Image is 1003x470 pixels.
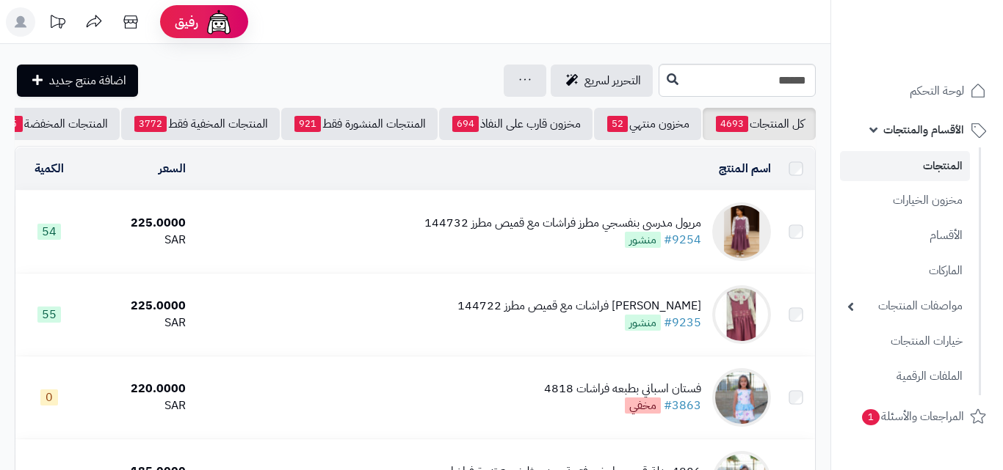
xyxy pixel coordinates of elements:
a: مخزون الخيارات [840,185,970,216]
a: الماركات [840,255,970,287]
img: فستان اسباني بطبعه فراشات 4818 [712,368,771,427]
span: 52 [607,116,628,132]
span: 3772 [134,116,167,132]
a: #9254 [664,231,701,249]
span: الأقسام والمنتجات [883,120,964,140]
a: كل المنتجات4693 [703,108,816,140]
div: 220.0000 [88,381,186,397]
span: اضافة منتج جديد [49,72,126,89]
span: رفيق [175,13,198,31]
a: اضافة منتج جديد [17,65,138,97]
span: 4693 [716,116,748,132]
span: 921 [294,116,321,132]
a: #3863 [664,397,701,414]
a: تحديثات المنصة [39,7,76,40]
a: الأقسام [840,220,970,251]
a: مواصفات المنتجات [840,290,970,322]
a: الملفات الرقمية [840,361,970,392]
a: السعر [159,160,186,177]
a: #9235 [664,314,701,331]
span: المراجعات والأسئلة [861,406,964,427]
img: مريول مدرسي بنفسجي مطرز فراشات مع قميص مطرز 144732 [712,202,771,261]
a: خيارات المنتجات [840,326,970,357]
div: فستان اسباني بطبعه فراشات 4818 [544,381,701,397]
span: 0 [40,389,58,405]
a: لوحة التحكم [840,73,994,109]
img: ai-face.png [204,7,233,37]
div: SAR [88,397,186,414]
span: لوحة التحكم [910,81,964,101]
span: مخفي [625,397,661,414]
a: المراجعات والأسئلة1 [840,399,994,434]
a: التحرير لسريع [551,65,653,97]
a: اسم المنتج [719,160,771,177]
a: المنتجات المخفية فقط3772 [121,108,280,140]
a: مخزون قارب على النفاذ694 [439,108,593,140]
div: [PERSON_NAME] فراشات مع قميص مطرز 144722 [457,298,701,315]
div: SAR [88,315,186,331]
a: مخزون منتهي52 [594,108,701,140]
span: التحرير لسريع [584,72,641,89]
div: مريول مدرسي بنفسجي مطرز فراشات مع قميص مطرز 144732 [424,215,701,232]
img: مريول مدرسي وردي مطرز فراشات مع قميص مطرز 144722 [712,285,771,344]
span: 55 [37,306,61,323]
span: منشور [625,232,661,248]
div: 225.0000 [88,215,186,232]
span: 1 [861,409,880,427]
span: 54 [37,224,61,240]
div: 225.0000 [88,298,186,315]
a: الكمية [35,160,64,177]
a: المنتجات المنشورة فقط921 [281,108,438,140]
div: SAR [88,232,186,249]
span: 694 [452,116,479,132]
img: logo-2.png [903,11,989,42]
a: المنتجات [840,151,970,181]
span: منشور [625,315,661,331]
